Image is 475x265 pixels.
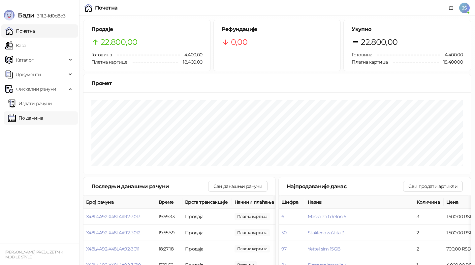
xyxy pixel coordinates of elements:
[352,52,372,58] span: Готовина
[235,245,270,252] span: 4.000,00
[305,196,414,209] th: Назив
[352,59,388,65] span: Платна картица
[86,214,140,220] button: X48L4A92-X48L4A92-3013
[156,196,182,209] th: Време
[16,82,56,96] span: Фискални рачуни
[414,196,444,209] th: Количина
[8,111,43,125] a: По данима
[5,24,35,38] a: Почетна
[440,51,463,58] span: 4.400,00
[91,182,208,191] div: Последњи данашњи рачуни
[156,209,182,225] td: 19:59:33
[86,246,139,252] button: X48L4A92-X48L4A92-3011
[459,3,470,13] span: JŠ
[91,59,127,65] span: Платна картица
[8,97,52,110] a: Издати рачуни
[414,241,444,257] td: 2
[178,58,202,66] span: 18.400,00
[182,196,232,209] th: Врста трансакције
[16,68,41,81] span: Документи
[182,225,232,241] td: Продаја
[279,196,305,209] th: Шифра
[208,181,268,191] button: Сви данашњи рачуни
[91,25,203,33] h5: Продаје
[156,241,182,257] td: 18:27:18
[308,246,340,252] button: Yettel sim 15GB
[235,213,270,220] span: 1.500,00
[5,250,63,259] small: [PERSON_NAME] PREDUZETNIK MOBILE STYLE
[16,53,34,67] span: Каталог
[352,25,463,33] h5: Укупно
[232,196,298,209] th: Начини плаћања
[18,11,34,19] span: Бади
[287,182,403,191] div: Најпродаваније данас
[414,209,444,225] td: 3
[308,214,346,220] button: Maska za telefon 5
[439,58,463,66] span: 18.400,00
[101,36,137,48] span: 22.800,00
[86,230,140,236] button: X48L4A92-X48L4A92-3012
[83,196,156,209] th: Број рачуна
[281,214,284,220] button: 6
[180,51,203,58] span: 4.400,00
[91,79,463,87] div: Промет
[308,230,344,236] button: Staklena zaštita 3
[446,3,457,13] a: Документација
[95,5,118,11] div: Почетна
[91,52,112,58] span: Готовина
[231,36,247,48] span: 0,00
[281,230,287,236] button: 50
[5,39,26,52] a: Каса
[403,181,463,191] button: Сви продати артикли
[222,25,333,33] h5: Рефундације
[281,246,287,252] button: 97
[235,229,270,236] span: 4.100,00
[182,209,232,225] td: Продаја
[156,225,182,241] td: 19:55:59
[414,225,444,241] td: 2
[4,10,15,20] img: Logo
[182,241,232,257] td: Продаја
[34,13,65,19] span: 3.11.3-fd0d8d3
[361,36,397,48] span: 22.800,00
